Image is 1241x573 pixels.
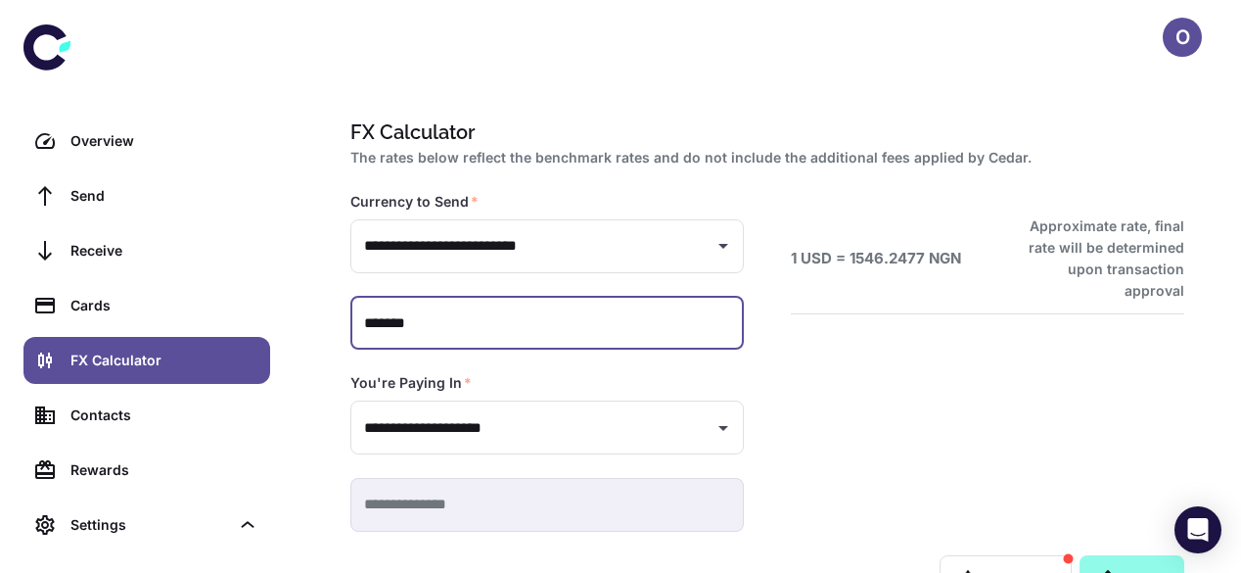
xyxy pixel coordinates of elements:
[70,130,258,152] div: Overview
[710,414,737,442] button: Open
[70,240,258,262] div: Receive
[350,192,479,212] label: Currency to Send
[23,392,270,439] a: Contacts
[70,185,258,207] div: Send
[70,459,258,481] div: Rewards
[70,350,258,371] div: FX Calculator
[23,172,270,219] a: Send
[23,227,270,274] a: Receive
[23,501,270,549] div: Settings
[70,405,258,426] div: Contacts
[23,337,270,384] a: FX Calculator
[70,295,258,316] div: Cards
[23,118,270,165] a: Overview
[1174,506,1221,553] div: Open Intercom Messenger
[350,118,1176,147] h1: FX Calculator
[23,282,270,329] a: Cards
[1007,215,1184,302] h6: Approximate rate, final rate will be determined upon transaction approval
[1163,18,1202,57] button: O
[710,232,737,260] button: Open
[350,373,472,393] label: You're Paying In
[70,514,229,536] div: Settings
[23,447,270,494] a: Rewards
[791,248,961,270] h6: 1 USD = 1546.2477 NGN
